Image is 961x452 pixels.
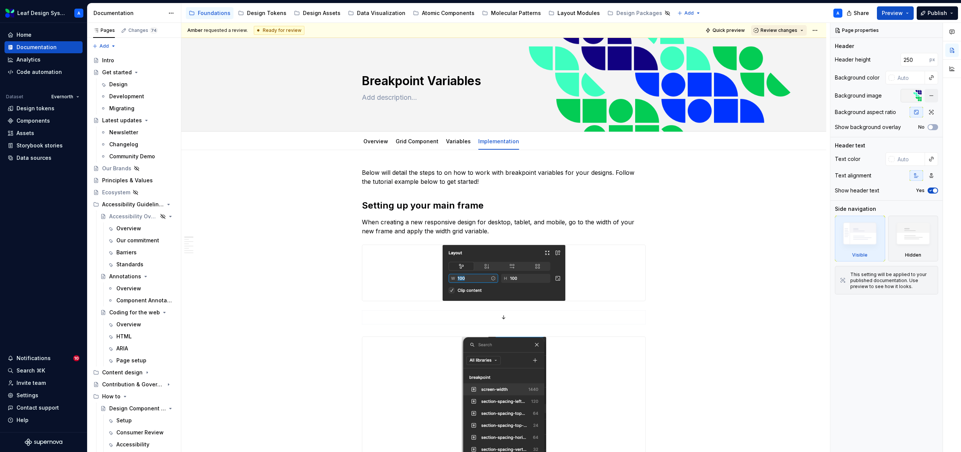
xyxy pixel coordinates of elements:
[17,68,62,76] div: Code automation
[90,186,178,198] a: Ecosystem
[604,7,673,19] a: Design Packages
[5,352,83,364] button: Notifications10
[198,9,230,17] div: Foundations
[48,92,83,102] button: Evernorth
[90,174,178,186] a: Principles & Values
[17,44,57,51] div: Documentation
[835,108,896,116] div: Background aspect ratio
[104,294,178,306] a: Component Annotations
[90,366,178,378] div: Content design
[5,127,83,139] a: Assets
[5,140,83,152] a: Storybook stories
[102,57,114,64] div: Intro
[90,41,118,51] button: Add
[97,78,178,90] a: Design
[475,133,522,149] div: Implementation
[5,402,83,414] button: Contact support
[410,7,477,19] a: Atomic Components
[843,6,874,20] button: Share
[104,354,178,366] a: Page setup
[116,429,164,436] div: Consumer Review
[97,306,178,318] a: Coding for the web
[90,390,178,402] div: How to
[90,162,178,174] a: Our Brands
[93,27,115,33] div: Pages
[675,8,703,18] button: Add
[104,342,178,354] a: ARIA
[443,245,565,301] img: bcbcb214-dc0f-4149-a5ab-0a1dcd7c663a.png
[929,57,935,63] p: px
[17,367,45,374] div: Search ⌘K
[362,200,646,212] h2: Setting up your main frame
[303,9,340,17] div: Design Assets
[109,105,134,112] div: Migrating
[835,205,876,213] div: Side navigation
[367,314,641,321] p: ↓
[17,56,41,63] div: Analytics
[905,252,921,258] div: Hidden
[116,333,132,340] div: HTML
[835,92,882,99] div: Background image
[97,150,178,162] a: Community Demo
[254,26,304,35] div: Ready for review
[116,321,141,328] div: Overview
[73,355,80,361] span: 10
[102,177,153,184] div: Principles & Values
[99,43,109,49] span: Add
[17,129,34,137] div: Assets
[116,357,146,364] div: Page setup
[90,198,178,210] div: Accessibility Guidelines
[882,9,903,17] span: Preview
[17,105,54,112] div: Design tokens
[116,441,149,448] div: Accessibility
[90,114,178,126] a: Latest updates
[77,10,80,16] div: A
[835,155,860,163] div: Text color
[109,153,155,160] div: Community Demo
[247,9,286,17] div: Design Tokens
[362,168,646,186] p: Below will detail the steps to on how to work with breakpoint variables for your designs. Follow ...
[850,272,933,290] div: This setting will be applied to your published documentation. Use preview to see how it looks.
[97,210,178,222] a: Accessibility Overview
[835,42,854,50] div: Header
[104,246,178,258] a: Barriers
[491,9,541,17] div: Molecular Patterns
[901,53,929,66] input: Auto
[109,213,158,220] div: Accessibility Overview
[97,102,178,114] a: Migrating
[102,369,143,376] div: Content design
[852,252,868,258] div: Visible
[186,6,673,21] div: Page tree
[104,414,178,426] a: Setup
[109,309,160,316] div: Coding for the web
[109,93,144,100] div: Development
[393,133,441,149] div: Grid Component
[17,117,50,125] div: Components
[5,102,83,114] a: Design tokens
[97,138,178,150] a: Changelog
[5,152,83,164] a: Data sources
[102,69,132,76] div: Get started
[104,426,178,438] a: Consumer Review
[835,56,871,63] div: Header height
[17,9,65,17] div: Leaf Design System
[928,9,947,17] span: Publish
[17,31,32,39] div: Home
[17,154,51,162] div: Data sources
[545,7,603,19] a: Layout Modules
[97,402,178,414] a: Design Component Process
[5,115,83,127] a: Components
[835,123,901,131] div: Show background overlay
[291,7,343,19] a: Design Assets
[109,81,128,88] div: Design
[17,354,51,362] div: Notifications
[116,225,141,232] div: Overview
[5,377,83,389] a: Invite team
[128,27,158,33] div: Changes
[5,389,83,401] a: Settings
[5,365,83,377] button: Search ⌘K
[5,29,83,41] a: Home
[835,172,871,179] div: Text alignment
[17,416,29,424] div: Help
[5,66,83,78] a: Code automation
